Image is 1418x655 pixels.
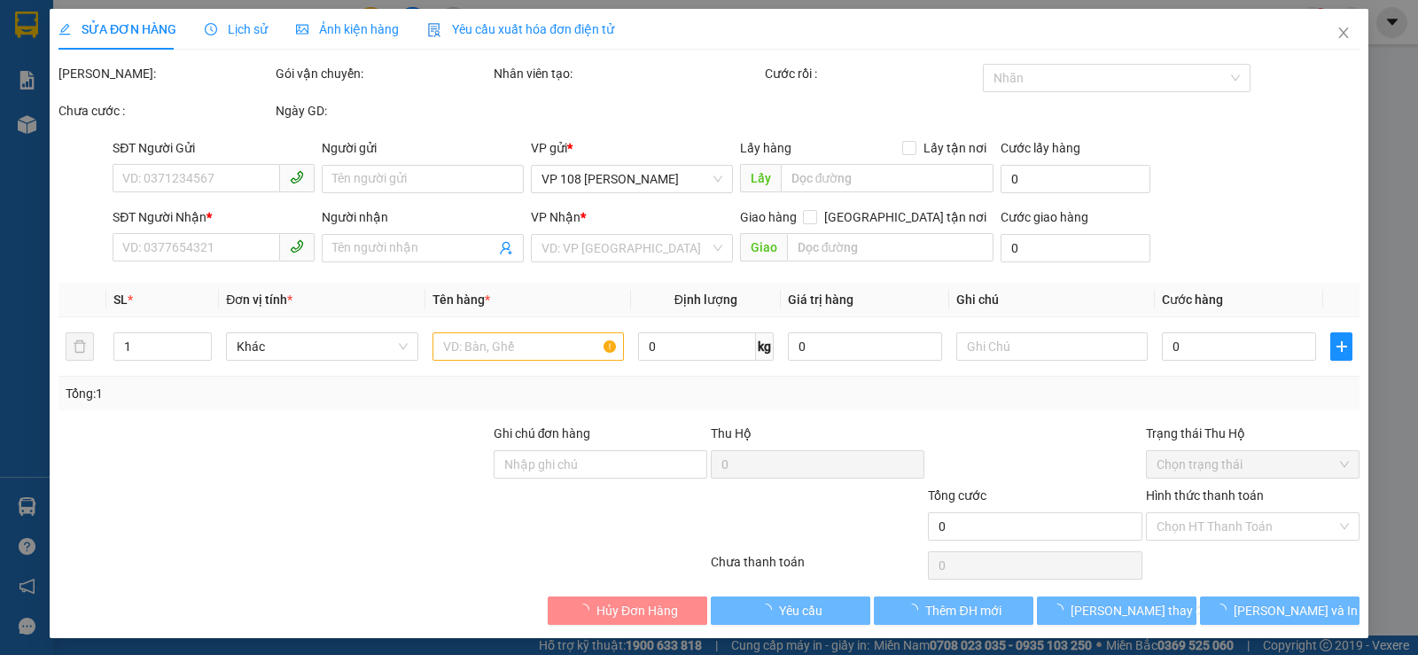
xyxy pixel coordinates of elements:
[290,170,304,184] span: phone
[756,332,774,361] span: kg
[494,64,762,83] div: Nhân viên tạo:
[1336,26,1351,40] span: close
[427,23,441,37] img: icon
[296,22,399,36] span: Ảnh kiện hàng
[949,283,1155,317] th: Ghi chú
[916,138,993,158] span: Lấy tận nơi
[113,138,315,158] div: SĐT Người Gửi
[1319,9,1368,58] button: Close
[1001,234,1150,262] input: Cước giao hàng
[276,64,489,83] div: Gói vận chuyển:
[1331,339,1352,354] span: plus
[66,384,549,403] div: Tổng: 1
[577,604,596,616] span: loading
[1001,141,1080,155] label: Cước lấy hàng
[1037,597,1196,625] button: [PERSON_NAME] thay đổi
[596,601,678,620] span: Hủy Đơn Hàng
[237,333,407,360] span: Khác
[427,22,614,36] span: Yêu cầu xuất hóa đơn điện tử
[322,207,524,227] div: Người nhận
[1162,292,1223,307] span: Cước hàng
[874,597,1033,625] button: Thêm ĐH mới
[494,426,591,441] label: Ghi chú đơn hàng
[290,239,304,253] span: phone
[432,292,490,307] span: Tên hàng
[1146,488,1264,503] label: Hình thức thanh toán
[1330,332,1352,361] button: plus
[1214,604,1234,616] span: loading
[740,164,781,192] span: Lấy
[781,164,994,192] input: Dọc đường
[817,207,993,227] span: [GEOGRAPHIC_DATA] tận nơi
[58,64,272,83] div: [PERSON_NAME]:
[925,601,1001,620] span: Thêm ĐH mới
[1051,604,1071,616] span: loading
[779,601,822,620] span: Yêu cầu
[548,597,707,625] button: Hủy Đơn Hàng
[432,332,624,361] input: VD: Bàn, Ghế
[113,207,315,227] div: SĐT Người Nhận
[740,233,787,261] span: Giao
[276,101,489,121] div: Ngày GD:
[740,141,791,155] span: Lấy hàng
[765,64,978,83] div: Cước rồi :
[541,166,722,192] span: VP 108 Lê Hồng Phong - Vũng Tàu
[711,426,752,441] span: Thu Hộ
[956,332,1148,361] input: Ghi Chú
[322,138,524,158] div: Người gửi
[1146,424,1360,443] div: Trạng thái Thu Hộ
[531,210,580,224] span: VP Nhận
[787,233,994,261] input: Dọc đường
[906,604,925,616] span: loading
[113,292,128,307] span: SL
[674,292,737,307] span: Định lượng
[760,604,779,616] span: loading
[1157,451,1349,478] span: Chọn trạng thái
[58,101,272,121] div: Chưa cước :
[1001,165,1150,193] input: Cước lấy hàng
[788,292,853,307] span: Giá trị hàng
[205,22,268,36] span: Lịch sử
[205,23,217,35] span: clock-circle
[711,597,870,625] button: Yêu cầu
[226,292,292,307] span: Đơn vị tính
[1071,601,1212,620] span: [PERSON_NAME] thay đổi
[58,23,71,35] span: edit
[494,450,707,479] input: Ghi chú đơn hàng
[709,552,926,583] div: Chưa thanh toán
[1234,601,1358,620] span: [PERSON_NAME] và In
[1001,210,1088,224] label: Cước giao hàng
[531,138,733,158] div: VP gửi
[1200,597,1360,625] button: [PERSON_NAME] và In
[66,332,94,361] button: delete
[928,488,986,503] span: Tổng cước
[740,210,797,224] span: Giao hàng
[499,241,513,255] span: user-add
[58,22,176,36] span: SỬA ĐƠN HÀNG
[296,23,308,35] span: picture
